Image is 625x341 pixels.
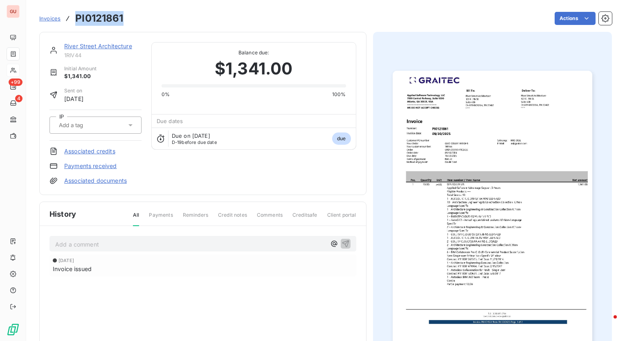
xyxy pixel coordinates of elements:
[64,72,97,81] span: $1,341.00
[292,211,317,225] span: Creditsafe
[133,211,139,226] span: All
[58,258,74,263] span: [DATE]
[172,132,210,139] span: Due on [DATE]
[215,56,292,81] span: $1,341.00
[332,91,346,98] span: 100%
[555,12,596,25] button: Actions
[49,209,76,220] span: History
[157,118,183,124] span: Due dates
[64,65,97,72] span: Initial Amount
[257,211,283,225] span: Comments
[7,323,20,336] img: Logo LeanPay
[53,265,92,273] span: Invoice issued
[39,14,61,22] a: Invoices
[64,147,115,155] a: Associated credits
[64,87,83,94] span: Sent on
[172,139,182,145] span: D-19
[64,162,117,170] a: Payments received
[58,121,107,129] input: Add a tag
[9,79,22,86] span: +99
[332,132,351,145] span: due
[327,211,356,225] span: Client portal
[64,177,127,185] a: Associated documents
[15,95,22,102] span: 4
[64,52,142,58] span: 1RIV44
[75,11,123,26] h3: PI0121861
[162,49,346,56] span: Balance due:
[64,94,83,103] span: [DATE]
[39,15,61,22] span: Invoices
[162,91,170,98] span: 0%
[218,211,247,225] span: Credit notes
[183,211,208,225] span: Reminders
[149,211,173,225] span: Payments
[172,140,217,145] span: before due date
[597,313,617,333] iframe: Intercom live chat
[64,43,132,49] a: River Street Architecture
[7,5,20,18] div: GU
